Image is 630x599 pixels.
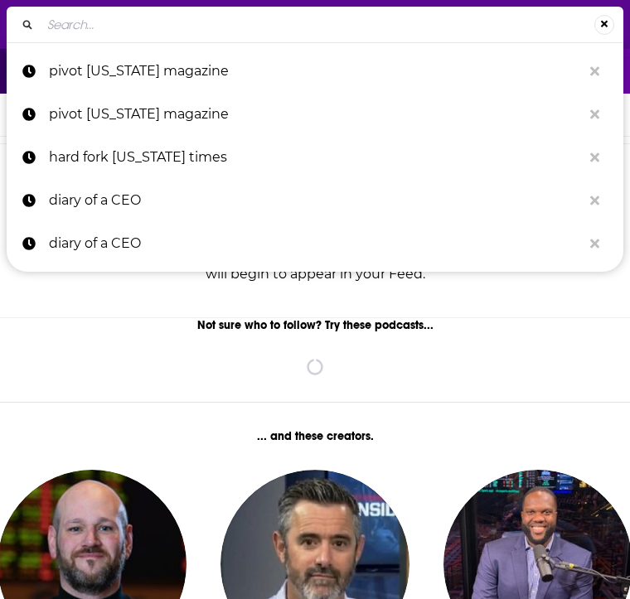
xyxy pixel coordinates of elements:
[7,136,623,179] a: hard fork [US_STATE] times
[7,7,623,42] div: Search...
[49,136,582,179] p: hard fork new york times
[49,222,582,265] p: diary of a CEO
[7,50,623,93] a: pivot [US_STATE] magazine
[7,93,623,136] a: pivot [US_STATE] magazine
[49,179,582,222] p: diary of a CEO
[41,12,594,38] input: Search...
[7,222,623,265] a: diary of a CEO
[49,93,582,136] p: pivot new york magazine
[49,50,582,93] p: pivot new york magazine
[7,179,623,222] a: diary of a CEO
